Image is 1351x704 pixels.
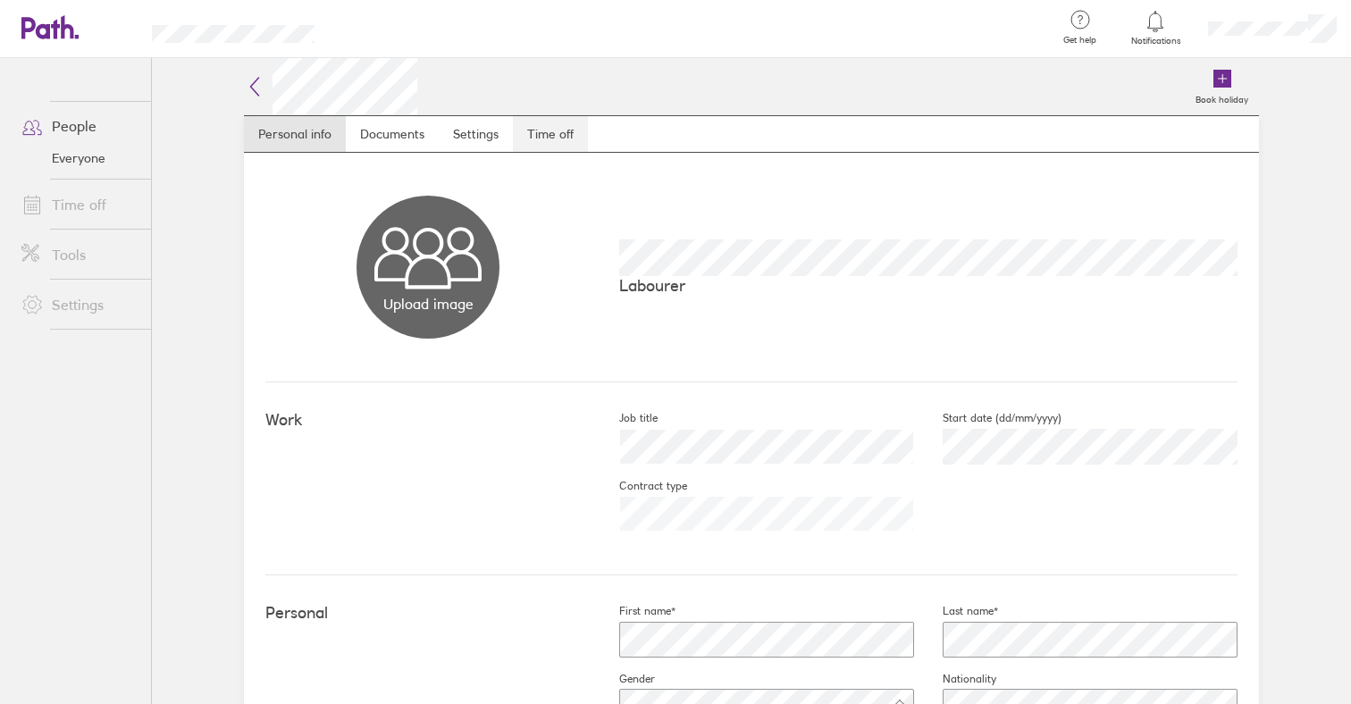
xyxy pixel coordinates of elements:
a: People [7,108,151,144]
label: Last name* [914,604,998,618]
a: Tools [7,237,151,272]
span: Get help [1051,35,1109,46]
label: Book holiday [1185,89,1259,105]
h4: Work [265,411,591,430]
a: Personal info [244,116,346,152]
label: Contract type [591,479,687,493]
a: Time off [7,187,151,222]
a: Time off [513,116,588,152]
label: Job title [591,411,658,425]
label: Nationality [914,672,996,686]
a: Book holiday [1185,58,1259,115]
label: Gender [591,672,655,686]
a: Documents [346,116,439,152]
label: First name* [591,604,675,618]
a: Settings [7,287,151,323]
label: Start date (dd/mm/yyyy) [914,411,1061,425]
a: Notifications [1127,9,1185,46]
a: Settings [439,116,513,152]
a: Everyone [7,144,151,172]
span: Notifications [1127,36,1185,46]
h4: Personal [265,604,591,623]
p: Labourer [619,276,1238,295]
